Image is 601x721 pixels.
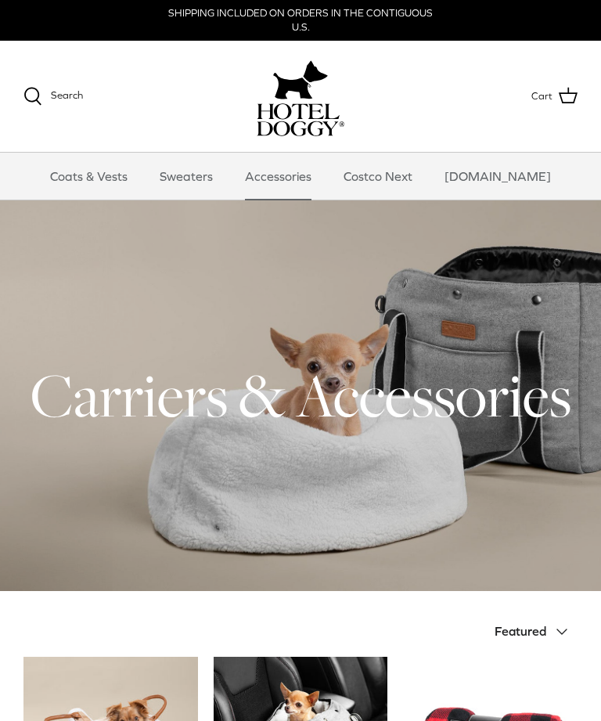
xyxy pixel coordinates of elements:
img: hoteldoggycom [257,103,344,136]
img: hoteldoggy.com [273,56,328,103]
a: Costco Next [329,153,426,200]
a: Search [23,87,83,106]
h1: Carriers & Accessories [23,357,578,434]
span: Featured [495,624,546,638]
span: Cart [531,88,552,105]
a: Coats & Vests [36,153,142,200]
a: Cart [531,86,578,106]
a: [DOMAIN_NAME] [430,153,565,200]
a: hoteldoggy.com hoteldoggycom [257,56,344,136]
span: Search [51,89,83,101]
button: Featured [495,615,578,649]
a: Sweaters [146,153,227,200]
a: Accessories [231,153,326,200]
